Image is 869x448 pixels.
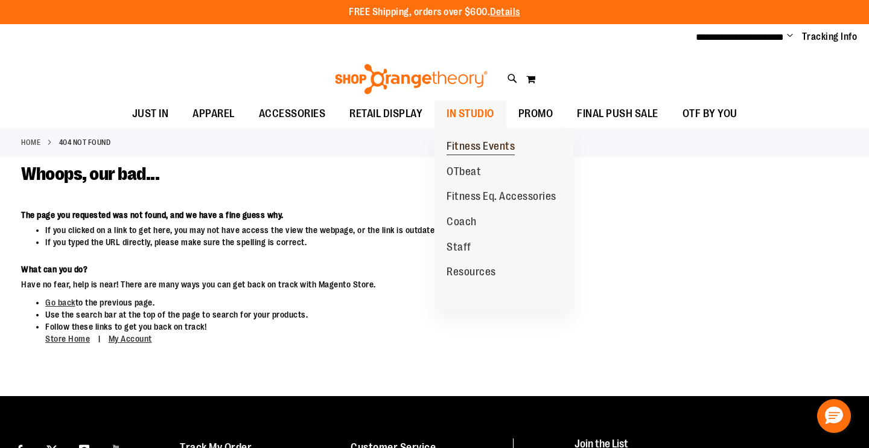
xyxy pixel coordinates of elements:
li: Follow these links to get you back on track! [45,321,676,345]
button: Account menu [787,31,793,43]
span: Resources [447,266,496,281]
span: OTbeat [447,165,481,181]
span: IN STUDIO [447,100,494,127]
span: Fitness Eq. Accessories [447,190,556,205]
a: Coach [434,210,489,235]
a: ACCESSORIES [247,100,338,128]
span: Whoops, our bad... [21,164,159,184]
dt: What can you do? [21,263,676,275]
li: to the previous page. [45,296,676,309]
a: Fitness Events [434,134,527,159]
span: | [92,328,107,350]
li: Use the search bar at the top of the page to search for your products. [45,309,676,321]
a: RETAIL DISPLAY [337,100,434,128]
a: OTbeat [434,159,493,185]
a: Resources [434,260,508,285]
li: If you clicked on a link to get here, you may not have access the view the webpage, or the link i... [45,224,676,236]
a: APPAREL [180,100,247,128]
span: APPAREL [193,100,235,127]
span: FINAL PUSH SALE [577,100,658,127]
a: IN STUDIO [434,100,506,128]
span: PROMO [518,100,553,127]
span: OTF BY YOU [683,100,737,127]
a: OTF BY YOU [670,100,750,128]
span: ACCESSORIES [259,100,326,127]
a: PROMO [506,100,565,128]
span: JUST IN [132,100,169,127]
img: Shop Orangetheory [333,64,489,94]
span: Coach [447,216,477,231]
strong: 404 Not Found [59,137,111,148]
a: Details [490,7,520,18]
a: JUST IN [120,100,181,128]
ul: IN STUDIO [434,128,573,309]
li: If you typed the URL directly, please make sure the spelling is correct. [45,236,676,248]
dt: The page you requested was not found, and we have a fine guess why. [21,209,676,221]
button: Hello, have a question? Let’s chat. [817,399,851,433]
span: RETAIL DISPLAY [349,100,422,127]
a: Go back [45,298,75,307]
a: Home [21,137,40,148]
a: Fitness Eq. Accessories [434,184,568,210]
a: Tracking Info [802,30,858,43]
a: Staff [434,235,483,260]
a: Store Home [45,334,90,344]
a: My Account [109,334,152,344]
a: FINAL PUSH SALE [565,100,670,128]
span: Staff [447,241,471,256]
dd: Have no fear, help is near! There are many ways you can get back on track with Magento Store. [21,278,676,290]
p: FREE Shipping, orders over $600. [349,5,520,19]
span: Fitness Events [447,140,515,155]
